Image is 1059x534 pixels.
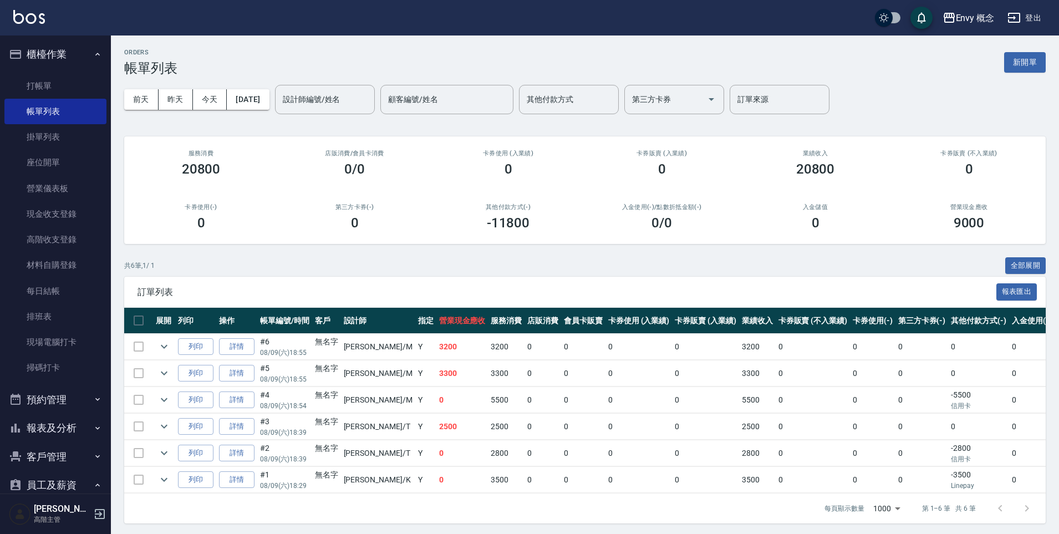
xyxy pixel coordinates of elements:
[257,308,312,334] th: 帳單編號/時間
[605,308,673,334] th: 卡券使用 (入業績)
[1009,334,1055,360] td: 0
[938,7,999,29] button: Envy 概念
[4,304,106,329] a: 排班表
[1009,387,1055,413] td: 0
[951,481,1006,491] p: Linepay
[850,440,895,466] td: 0
[124,261,155,271] p: 共 6 筆, 1 / 1
[672,467,739,493] td: 0
[260,481,309,491] p: 08/09 (六) 18:29
[850,308,895,334] th: 卡券使用(-)
[488,387,525,413] td: 5500
[965,161,973,177] h3: 0
[315,363,338,374] div: 無名字
[260,428,309,438] p: 08/09 (六) 18:39
[905,204,1032,211] h2: 營業現金應收
[156,365,172,382] button: expand row
[315,389,338,401] div: 無名字
[776,440,850,466] td: 0
[156,391,172,408] button: expand row
[525,334,561,360] td: 0
[415,334,436,360] td: Y
[488,467,525,493] td: 3500
[948,414,1009,440] td: 0
[219,445,254,462] a: 詳情
[445,150,572,157] h2: 卡券使用 (入業績)
[415,440,436,466] td: Y
[1009,467,1055,493] td: 0
[651,215,672,231] h3: 0 /0
[315,469,338,481] div: 無名字
[850,360,895,386] td: 0
[178,365,213,382] button: 列印
[178,418,213,435] button: 列印
[561,334,605,360] td: 0
[4,471,106,500] button: 員工及薪資
[996,283,1037,301] button: 報表匯出
[739,414,776,440] td: 2500
[561,440,605,466] td: 0
[776,360,850,386] td: 0
[910,7,933,29] button: save
[1009,440,1055,466] td: 0
[156,338,172,355] button: expand row
[138,287,996,298] span: 訂單列表
[598,204,725,211] h2: 入金使用(-) /點數折抵金額(-)
[34,515,90,525] p: 高階主管
[436,440,488,466] td: 0
[672,440,739,466] td: 0
[948,334,1009,360] td: 0
[341,414,415,440] td: [PERSON_NAME] /T
[4,329,106,355] a: 現場電腦打卡
[9,503,31,525] img: Person
[605,440,673,466] td: 0
[505,161,512,177] h3: 0
[219,418,254,435] a: 詳情
[954,215,985,231] h3: 9000
[257,360,312,386] td: #5
[436,414,488,440] td: 2500
[291,150,418,157] h2: 店販消費 /會員卡消費
[895,334,949,360] td: 0
[182,161,221,177] h3: 20800
[257,440,312,466] td: #2
[315,336,338,348] div: 無名字
[850,334,895,360] td: 0
[156,418,172,435] button: expand row
[178,445,213,462] button: 列印
[658,161,666,177] h3: 0
[341,387,415,413] td: [PERSON_NAME] /M
[415,414,436,440] td: Y
[436,334,488,360] td: 3200
[4,227,106,252] a: 高階收支登錄
[776,334,850,360] td: 0
[561,467,605,493] td: 0
[525,414,561,440] td: 0
[776,414,850,440] td: 0
[4,414,106,443] button: 報表及分析
[153,308,175,334] th: 展開
[488,414,525,440] td: 2500
[672,414,739,440] td: 0
[996,286,1037,297] a: 報表匯出
[948,467,1009,493] td: -3500
[951,401,1006,411] p: 信用卡
[895,308,949,334] th: 第三方卡券(-)
[739,467,776,493] td: 3500
[605,467,673,493] td: 0
[4,278,106,304] a: 每日結帳
[869,494,904,523] div: 1000
[672,387,739,413] td: 0
[850,387,895,413] td: 0
[824,504,864,513] p: 每頁顯示數量
[525,387,561,413] td: 0
[948,308,1009,334] th: 其他付款方式(-)
[561,308,605,334] th: 會員卡販賣
[341,308,415,334] th: 設計師
[415,467,436,493] td: Y
[193,89,227,110] button: 今天
[219,365,254,382] a: 詳情
[1003,8,1046,28] button: 登出
[796,161,835,177] h3: 20800
[4,124,106,150] a: 掛單列表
